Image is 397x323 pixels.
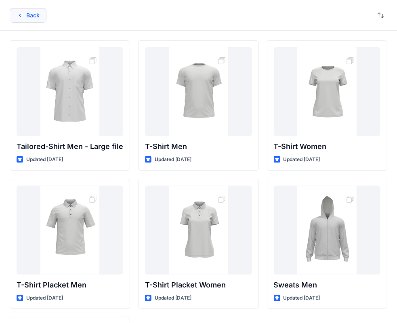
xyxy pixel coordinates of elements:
[274,186,380,275] a: Sweats Men
[10,8,46,23] button: Back
[274,141,380,152] p: T-Shirt Women
[274,279,380,291] p: Sweats Men
[155,155,191,164] p: Updated [DATE]
[17,186,123,275] a: T-Shirt Placket Men
[17,279,123,291] p: T-Shirt Placket Men
[155,294,191,302] p: Updated [DATE]
[145,47,252,136] a: T-Shirt Men
[17,47,123,136] a: Tailored-Shirt Men - Large file
[17,141,123,152] p: Tailored-Shirt Men - Large file
[145,279,252,291] p: T-Shirt Placket Women
[145,141,252,152] p: T-Shirt Men
[284,294,320,302] p: Updated [DATE]
[145,186,252,275] a: T-Shirt Placket Women
[26,294,63,302] p: Updated [DATE]
[284,155,320,164] p: Updated [DATE]
[274,47,380,136] a: T-Shirt Women
[26,155,63,164] p: Updated [DATE]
